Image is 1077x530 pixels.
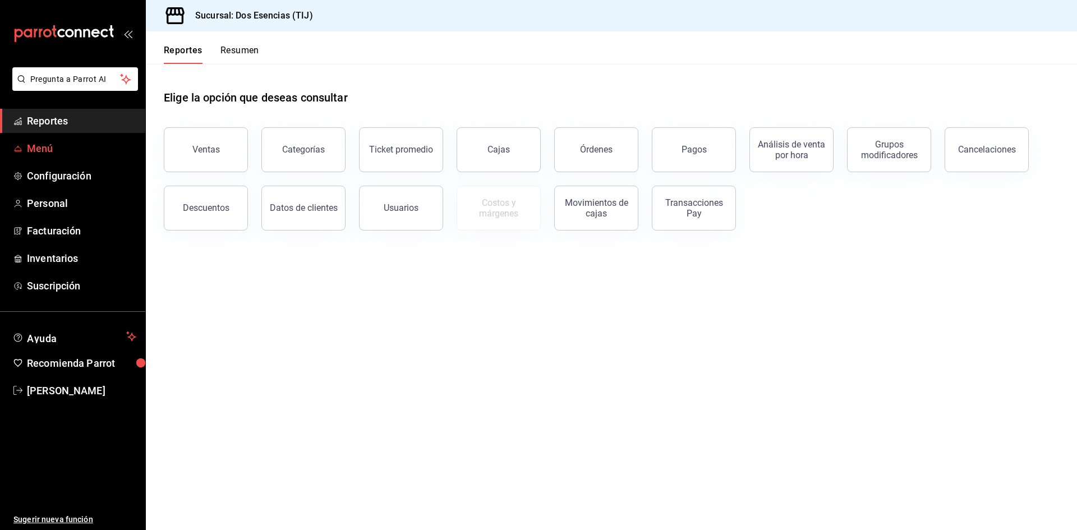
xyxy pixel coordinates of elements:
span: Menú [27,141,136,156]
div: Grupos modificadores [854,139,924,160]
button: Contrata inventarios para ver este reporte [457,186,541,231]
span: Sugerir nueva función [13,514,136,526]
div: Usuarios [384,202,418,213]
button: Resumen [220,45,259,64]
div: Costos y márgenes [464,197,533,219]
span: Reportes [27,113,136,128]
a: Pregunta a Parrot AI [8,81,138,93]
button: Análisis de venta por hora [749,127,834,172]
div: Cajas [487,143,510,156]
button: Usuarios [359,186,443,231]
div: Órdenes [580,144,613,155]
button: Ventas [164,127,248,172]
div: Descuentos [183,202,229,213]
span: Recomienda Parrot [27,356,136,371]
div: Transacciones Pay [659,197,729,219]
button: Descuentos [164,186,248,231]
button: Reportes [164,45,202,64]
div: Análisis de venta por hora [757,139,826,160]
button: open_drawer_menu [123,29,132,38]
button: Pregunta a Parrot AI [12,67,138,91]
div: navigation tabs [164,45,259,64]
h3: Sucursal: Dos Esencias (TIJ) [186,9,313,22]
span: Facturación [27,223,136,238]
h1: Elige la opción que deseas consultar [164,89,348,106]
div: Cancelaciones [958,144,1016,155]
button: Categorías [261,127,346,172]
span: [PERSON_NAME] [27,383,136,398]
button: Datos de clientes [261,186,346,231]
div: Ticket promedio [369,144,433,155]
div: Categorías [282,144,325,155]
button: Cancelaciones [945,127,1029,172]
button: Órdenes [554,127,638,172]
button: Ticket promedio [359,127,443,172]
span: Personal [27,196,136,211]
span: Suscripción [27,278,136,293]
div: Ventas [192,144,220,155]
span: Ayuda [27,330,122,343]
div: Pagos [682,144,707,155]
span: Configuración [27,168,136,183]
button: Grupos modificadores [847,127,931,172]
a: Cajas [457,127,541,172]
div: Datos de clientes [270,202,338,213]
span: Inventarios [27,251,136,266]
div: Movimientos de cajas [561,197,631,219]
button: Movimientos de cajas [554,186,638,231]
button: Transacciones Pay [652,186,736,231]
span: Pregunta a Parrot AI [30,73,121,85]
button: Pagos [652,127,736,172]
